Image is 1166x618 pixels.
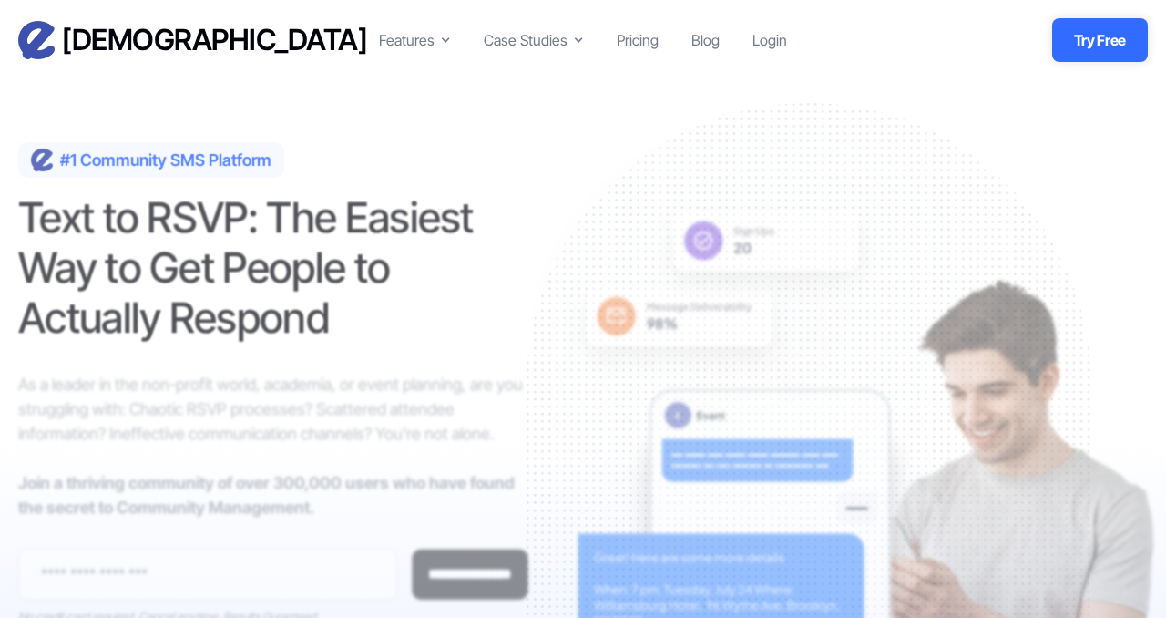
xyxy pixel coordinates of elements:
[18,473,515,517] strong: Join a thriving community of over 300,000 users who have found the secret to Community Management.
[18,193,528,345] h1: Text to RSVP: The Easiest Way to Get People to Actually Respond
[62,22,367,58] h3: [DEMOGRAPHIC_DATA]
[617,29,659,51] a: Pricing
[18,372,528,520] div: As a leader in the non-profit world, academia, or event planning, are you struggling with: Chaoti...
[379,29,435,51] div: Features
[484,29,584,51] div: Case Studies
[18,21,367,59] a: home
[379,29,451,51] div: Features
[60,149,271,171] div: #1 Community SMS Platform
[1052,18,1148,62] a: Try Free
[484,29,568,51] div: Case Studies
[691,29,720,51] a: Blog
[752,29,787,51] a: Login
[1074,31,1126,49] strong: Try Free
